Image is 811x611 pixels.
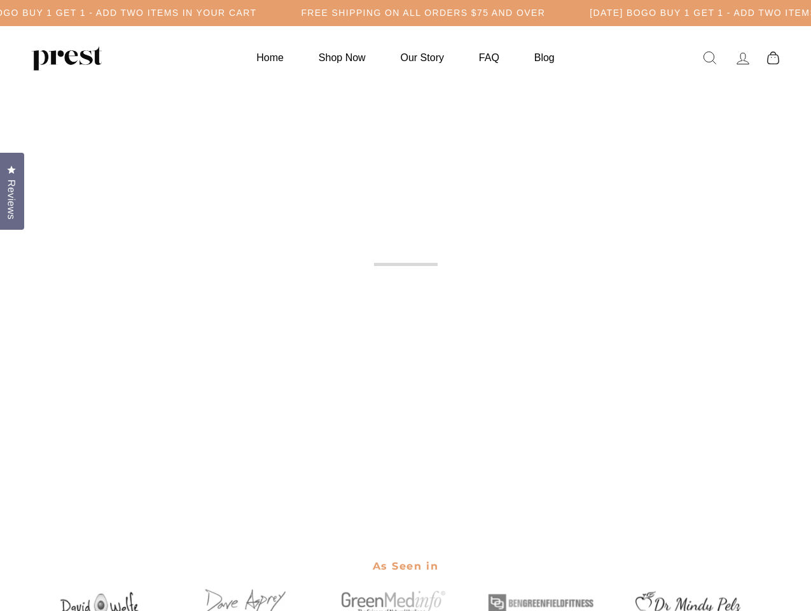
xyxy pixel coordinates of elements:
[3,179,20,220] span: Reviews
[518,45,571,70] a: Blog
[240,45,570,70] ul: Primary
[385,45,460,70] a: Our Story
[463,45,515,70] a: FAQ
[34,552,778,580] h2: As Seen in
[303,45,382,70] a: Shop Now
[240,45,300,70] a: Home
[32,45,102,71] img: PREST ORGANICS
[301,8,545,18] h5: Free Shipping on all orders $75 and over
